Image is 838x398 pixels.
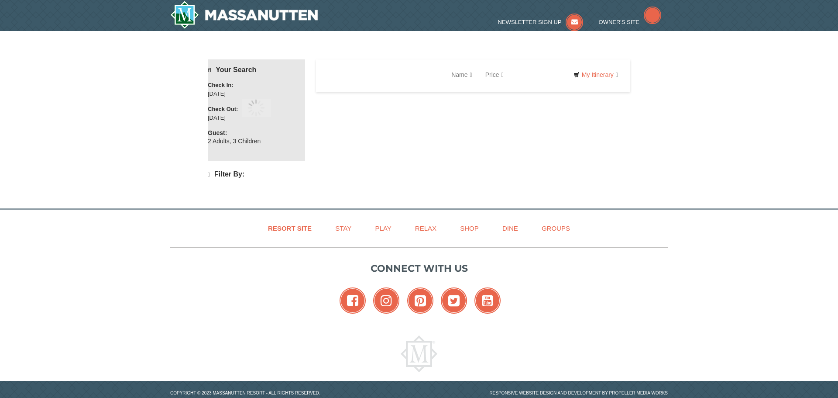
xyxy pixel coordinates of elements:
a: Groups [531,218,581,238]
a: Stay [324,218,362,238]
a: My Itinerary [568,68,624,81]
p: Connect with us [170,261,668,276]
a: Dine [491,218,529,238]
img: Massanutten Resort Logo [170,1,318,29]
span: Newsletter Sign Up [498,19,562,25]
img: wait gif [247,99,265,117]
img: Massanutten Resort Logo [401,336,437,372]
a: Shop [449,218,490,238]
a: Newsletter Sign Up [498,19,584,25]
h4: Filter By: [208,170,305,179]
a: Owner's Site [599,19,662,25]
a: Price [479,66,510,83]
a: Responsive website design and development by Propeller Media Works [489,391,668,395]
a: Play [364,218,402,238]
p: Copyright © 2023 Massanutten Resort - All Rights Reserved. [164,390,419,396]
span: Owner's Site [599,19,640,25]
a: Massanutten Resort [170,1,318,29]
a: Resort Site [257,218,323,238]
a: Name [445,66,478,83]
a: Relax [404,218,447,238]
